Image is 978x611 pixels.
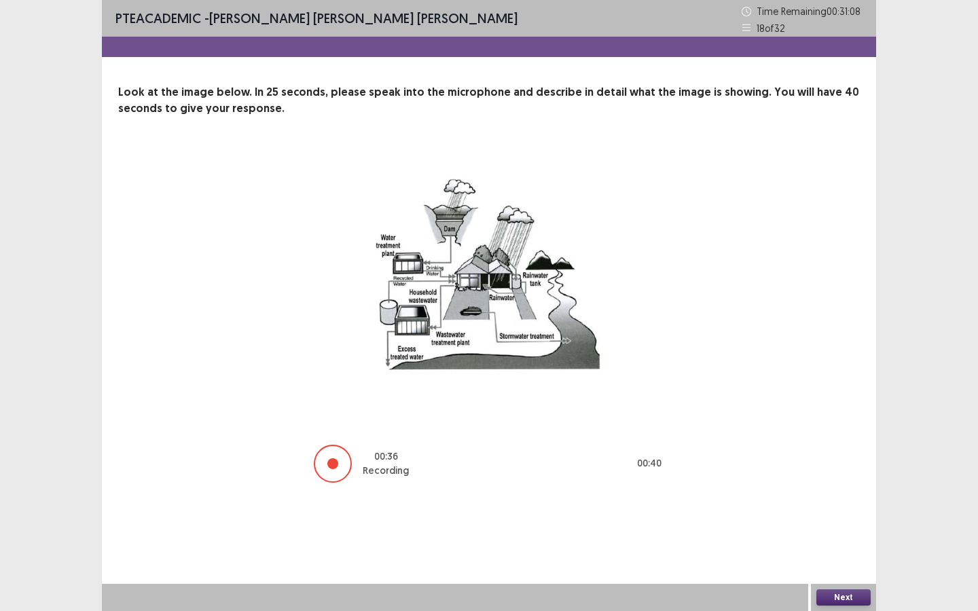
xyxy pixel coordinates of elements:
img: image-description [319,149,659,416]
p: Look at the image below. In 25 seconds, please speak into the microphone and describe in detail w... [118,84,860,117]
p: Time Remaining 00 : 31 : 08 [757,4,863,18]
p: - [PERSON_NAME] [PERSON_NAME] [PERSON_NAME] [115,8,518,29]
p: 00 : 40 [637,456,662,470]
button: Next [816,589,871,606]
p: Recording [363,464,409,478]
p: 00 : 36 [374,449,398,464]
p: 18 of 32 [757,21,785,35]
span: PTE academic [115,10,201,26]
